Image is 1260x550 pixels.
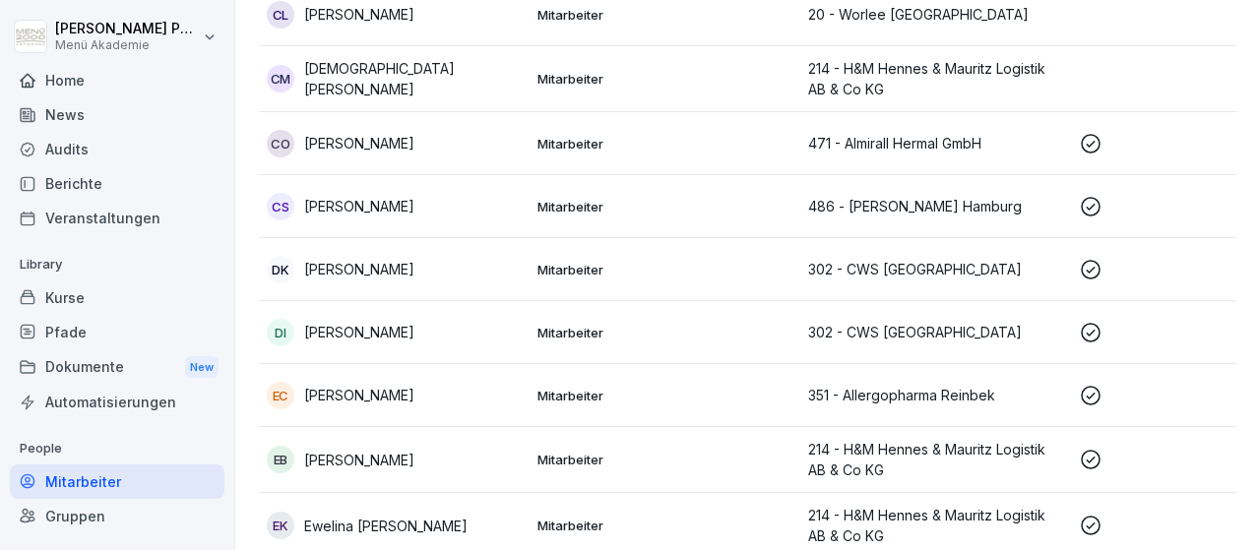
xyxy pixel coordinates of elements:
p: Mitarbeiter [537,324,792,341]
p: 351 - Allergopharma Reinbek [808,385,1063,405]
div: EB [267,446,294,473]
p: Mitarbeiter [537,517,792,534]
a: Veranstaltungen [10,201,224,235]
div: EC [267,382,294,409]
a: Gruppen [10,499,224,533]
a: Kurse [10,280,224,315]
p: Library [10,249,224,280]
p: Menü Akademie [55,38,199,52]
div: Dokumente [10,349,224,386]
div: CM [267,65,294,92]
div: CL [267,1,294,29]
div: DI [267,319,294,346]
a: News [10,97,224,132]
p: 486 - [PERSON_NAME] Hamburg [808,196,1063,216]
p: [PERSON_NAME] [304,133,414,153]
a: Mitarbeiter [10,464,224,499]
a: DokumenteNew [10,349,224,386]
a: Berichte [10,166,224,201]
div: DK [267,256,294,283]
p: Mitarbeiter [537,135,792,153]
p: [PERSON_NAME] [304,385,414,405]
p: People [10,433,224,464]
p: 214 - H&M Hennes & Mauritz Logistik AB & Co KG [808,505,1063,546]
div: New [185,356,219,379]
p: [PERSON_NAME] [304,450,414,470]
p: [PERSON_NAME] Pacyna [55,21,199,37]
p: Mitarbeiter [537,387,792,404]
div: CO [267,130,294,157]
p: Mitarbeiter [537,451,792,468]
div: EK [267,512,294,539]
p: Mitarbeiter [537,70,792,88]
p: 302 - CWS [GEOGRAPHIC_DATA] [808,322,1063,342]
p: 471 - Almirall Hermal GmbH [808,133,1063,153]
a: Home [10,63,224,97]
p: 214 - H&M Hennes & Mauritz Logistik AB & Co KG [808,58,1063,99]
p: [DEMOGRAPHIC_DATA][PERSON_NAME] [304,58,522,99]
p: Mitarbeiter [537,261,792,278]
a: Pfade [10,315,224,349]
p: 214 - H&M Hennes & Mauritz Logistik AB & Co KG [808,439,1063,480]
p: 20 - Worlee [GEOGRAPHIC_DATA] [808,4,1063,25]
p: Mitarbeiter [537,6,792,24]
p: [PERSON_NAME] [304,4,414,25]
p: Mitarbeiter [537,198,792,215]
p: 302 - CWS [GEOGRAPHIC_DATA] [808,259,1063,279]
a: Automatisierungen [10,385,224,419]
p: Ewelina [PERSON_NAME] [304,516,468,536]
p: [PERSON_NAME] [304,259,414,279]
a: Audits [10,132,224,166]
p: [PERSON_NAME] [304,322,414,342]
p: [PERSON_NAME] [304,196,414,216]
div: CS [267,193,294,220]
